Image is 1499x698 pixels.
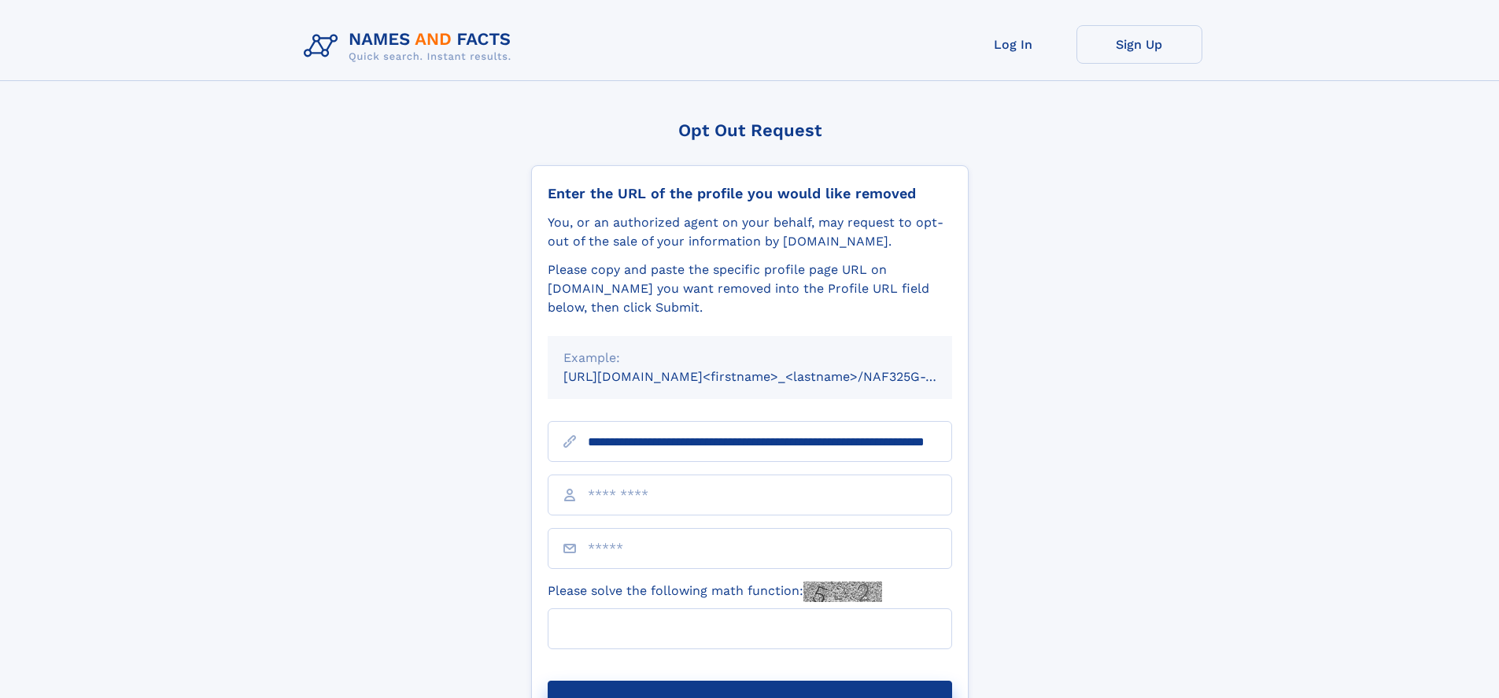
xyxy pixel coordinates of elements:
div: Opt Out Request [531,120,969,140]
div: Please copy and paste the specific profile page URL on [DOMAIN_NAME] you want removed into the Pr... [548,260,952,317]
a: Log In [951,25,1076,64]
small: [URL][DOMAIN_NAME]<firstname>_<lastname>/NAF325G-xxxxxxxx [563,369,982,384]
a: Sign Up [1076,25,1202,64]
label: Please solve the following math function: [548,582,882,602]
div: Example: [563,349,936,367]
div: Enter the URL of the profile you would like removed [548,185,952,202]
div: You, or an authorized agent on your behalf, may request to opt-out of the sale of your informatio... [548,213,952,251]
img: Logo Names and Facts [297,25,524,68]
